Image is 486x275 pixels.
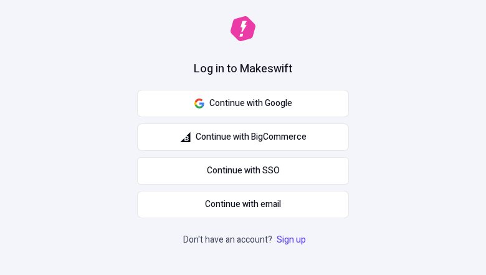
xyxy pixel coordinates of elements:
a: Continue with SSO [137,157,349,185]
a: Sign up [274,233,308,246]
button: Continue with email [137,191,349,218]
p: Don't have an account? [183,233,308,247]
h1: Log in to Makeswift [194,61,292,77]
button: Continue with Google [137,90,349,117]
button: Continue with BigCommerce [137,123,349,151]
span: Continue with BigCommerce [196,130,307,144]
span: Continue with email [205,198,281,211]
span: Continue with Google [209,97,292,110]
